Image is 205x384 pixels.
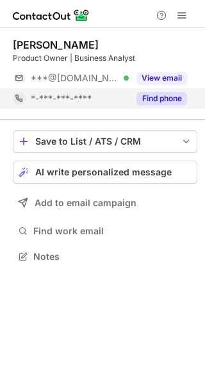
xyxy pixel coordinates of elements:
div: Product Owner | Business Analyst [13,52,197,64]
span: Add to email campaign [35,198,136,208]
button: save-profile-one-click [13,130,197,153]
button: Find work email [13,222,197,240]
span: AI write personalized message [35,167,172,177]
div: [PERSON_NAME] [13,38,99,51]
span: Notes [33,251,192,262]
div: Save to List / ATS / CRM [35,136,175,147]
img: ContactOut v5.3.10 [13,8,90,23]
button: Add to email campaign [13,191,197,214]
button: Reveal Button [136,72,187,84]
span: Find work email [33,225,192,237]
span: ***@[DOMAIN_NAME] [31,72,119,84]
button: Notes [13,248,197,266]
button: Reveal Button [136,92,187,105]
button: AI write personalized message [13,161,197,184]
